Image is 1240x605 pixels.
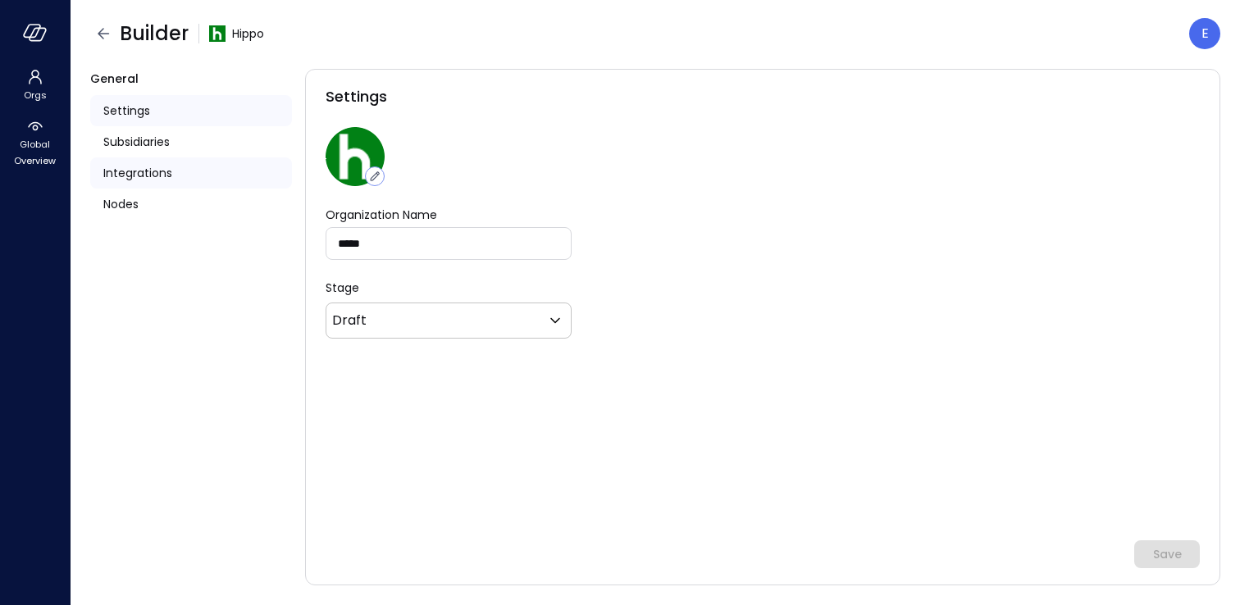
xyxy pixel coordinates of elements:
a: Nodes [90,189,292,220]
span: Builder [120,20,189,47]
span: Hippo [232,25,264,43]
a: Settings [90,95,292,126]
img: ynjrjpaiymlkbkxtflmu [326,127,385,186]
p: Stage [326,280,1200,296]
span: General [90,71,139,87]
img: ynjrjpaiymlkbkxtflmu [209,25,226,42]
a: Integrations [90,157,292,189]
span: Settings [326,86,387,107]
span: Orgs [24,87,47,103]
span: Nodes [103,195,139,213]
div: Eleanor Yehudai [1189,18,1220,49]
span: Subsidiaries [103,133,170,151]
p: E [1201,24,1209,43]
span: Settings [103,102,150,120]
span: Integrations [103,164,172,182]
p: Draft [332,311,367,330]
a: Subsidiaries [90,126,292,157]
label: Organization Name [326,206,572,224]
span: Global Overview [10,136,60,169]
div: Orgs [3,66,66,105]
div: Global Overview [3,115,66,171]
